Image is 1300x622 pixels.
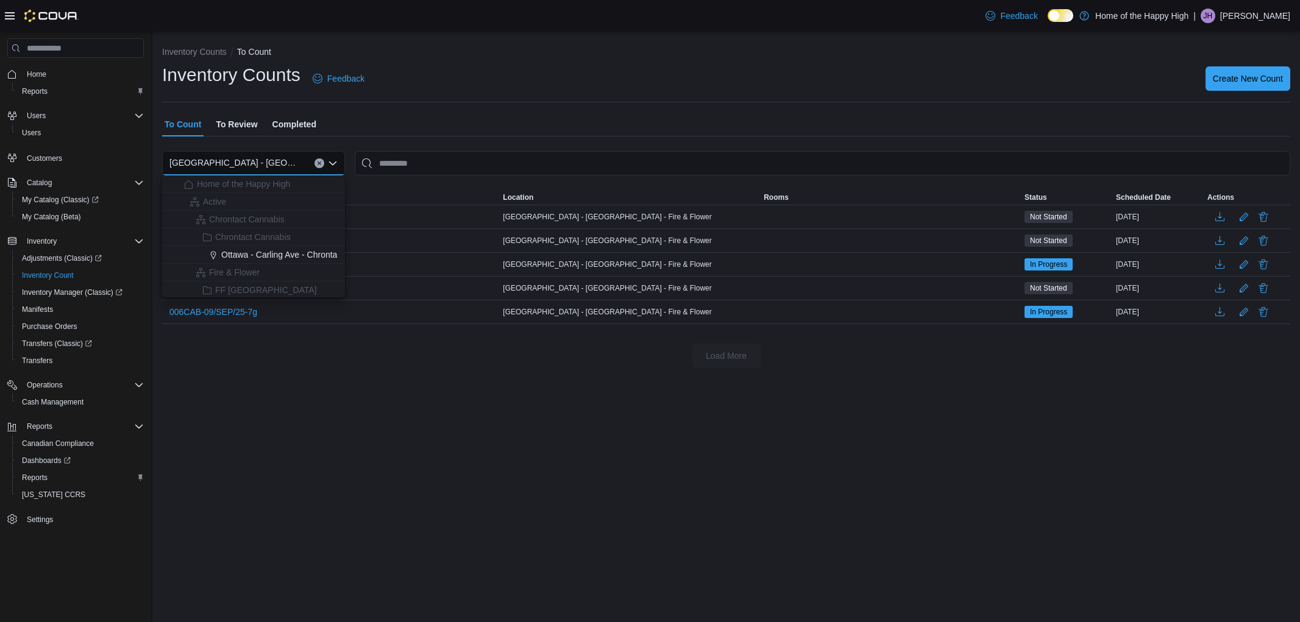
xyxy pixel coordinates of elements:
[22,234,144,249] span: Inventory
[1025,258,1073,270] span: In Progress
[1237,303,1251,321] button: Edit count details
[22,397,83,407] span: Cash Management
[17,125,144,140] span: Users
[22,378,68,392] button: Operations
[12,191,149,208] a: My Catalog (Classic)
[17,470,52,485] a: Reports
[162,47,227,57] button: Inventory Counts
[17,302,58,317] a: Manifests
[162,175,345,193] button: Home of the Happy High
[22,305,53,314] span: Manifests
[17,436,144,451] span: Canadian Compliance
[17,319,82,334] a: Purchase Orders
[22,473,48,482] span: Reports
[1030,211,1067,222] span: Not Started
[17,125,46,140] a: Users
[17,470,144,485] span: Reports
[17,84,144,99] span: Reports
[314,158,324,168] button: Clear input
[308,66,369,91] a: Feedback
[22,128,41,138] span: Users
[162,211,345,228] button: Chrontact Cannabis
[22,490,85,500] span: [US_STATE] CCRS
[1114,257,1205,272] div: [DATE]
[1030,259,1067,270] span: In Progress
[22,175,144,190] span: Catalog
[17,210,86,224] a: My Catalog (Beta)
[706,350,747,362] span: Load More
[1030,235,1067,246] span: Not Started
[17,84,52,99] a: Reports
[1114,305,1205,319] div: [DATE]
[22,339,92,348] span: Transfers (Classic)
[22,322,77,331] span: Purchase Orders
[2,233,149,250] button: Inventory
[22,66,144,82] span: Home
[12,250,149,267] a: Adjustments (Classic)
[22,456,71,465] span: Dashboards
[17,251,144,266] span: Adjustments (Classic)
[1025,282,1073,294] span: Not Started
[27,236,57,246] span: Inventory
[12,318,149,335] button: Purchase Orders
[1256,257,1271,272] button: Delete
[17,210,144,224] span: My Catalog (Beta)
[2,174,149,191] button: Catalog
[27,178,52,188] span: Catalog
[1114,210,1205,224] div: [DATE]
[12,469,149,486] button: Reports
[503,193,533,202] span: Location
[22,419,144,434] span: Reports
[17,268,144,283] span: Inventory Count
[17,268,79,283] a: Inventory Count
[1022,190,1114,205] button: Status
[1237,208,1251,226] button: Edit count details
[162,246,345,264] button: Ottawa - Carling Ave - Chrontact Cannabis
[17,251,107,266] a: Adjustments (Classic)
[17,302,144,317] span: Manifests
[2,149,149,166] button: Customers
[12,486,149,503] button: [US_STATE] CCRS
[17,285,127,300] a: Inventory Manager (Classic)
[17,336,97,351] a: Transfers (Classic)
[327,72,364,85] span: Feedback
[328,158,338,168] button: Close list of options
[169,155,302,170] span: [GEOGRAPHIC_DATA] - [GEOGRAPHIC_DATA] - Fire & Flower
[1114,233,1205,248] div: [DATE]
[1213,72,1283,85] span: Create New Count
[1025,193,1047,202] span: Status
[22,253,102,263] span: Adjustments (Classic)
[17,487,144,502] span: Washington CCRS
[500,190,761,205] button: Location
[22,512,144,527] span: Settings
[22,512,58,527] a: Settings
[17,353,57,368] a: Transfers
[12,83,149,100] button: Reports
[22,151,67,166] a: Customers
[12,452,149,469] a: Dashboards
[1237,231,1251,250] button: Edit count details
[203,196,226,208] span: Active
[22,108,51,123] button: Users
[1201,9,1215,23] div: Jocelyne Hall
[1025,211,1073,223] span: Not Started
[503,236,712,246] span: [GEOGRAPHIC_DATA] - [GEOGRAPHIC_DATA] - Fire & Flower
[12,267,149,284] button: Inventory Count
[503,212,712,222] span: [GEOGRAPHIC_DATA] - [GEOGRAPHIC_DATA] - Fire & Flower
[17,193,144,207] span: My Catalog (Classic)
[1207,193,1234,202] span: Actions
[162,63,300,87] h1: Inventory Counts
[12,435,149,452] button: Canadian Compliance
[209,213,285,225] span: Chrontact Cannabis
[162,46,1290,60] nav: An example of EuiBreadcrumbs
[1220,9,1290,23] p: [PERSON_NAME]
[12,394,149,411] button: Cash Management
[22,356,52,366] span: Transfers
[12,352,149,369] button: Transfers
[1193,9,1196,23] p: |
[1048,9,1073,22] input: Dark Mode
[17,453,76,468] a: Dashboards
[17,395,144,409] span: Cash Management
[981,4,1042,28] a: Feedback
